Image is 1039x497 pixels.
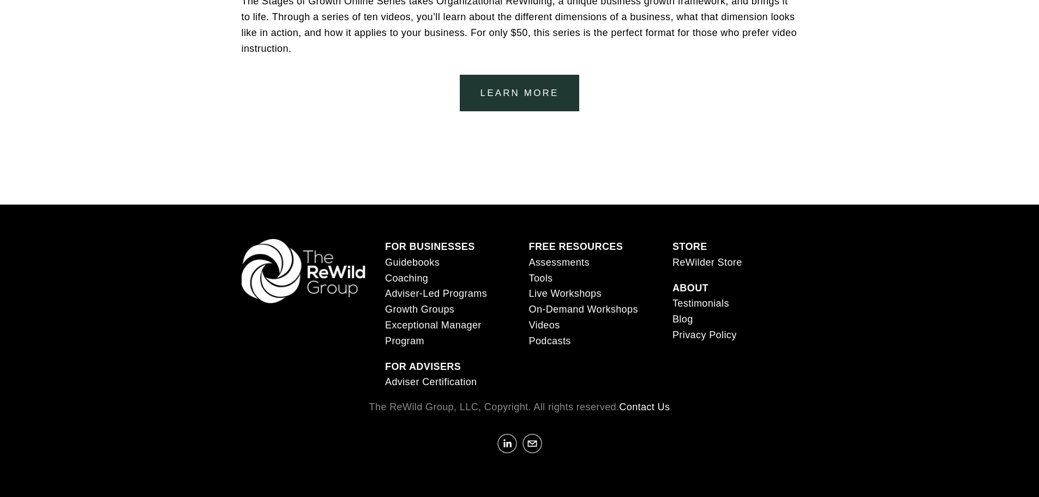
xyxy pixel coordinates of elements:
[385,361,461,372] strong: FOR ADVISERS
[528,271,552,286] a: Tools
[497,434,517,453] a: LinkedIn
[672,280,708,296] a: ABOUT
[385,374,477,390] a: Adviser Certification
[672,327,737,343] a: Privacy Policy
[672,239,707,255] a: STORE
[619,399,670,415] a: Contact Us
[385,302,454,318] a: Growth Groups
[385,304,454,315] span: Growth Groups
[528,333,570,349] a: Podcasts
[672,255,742,271] a: ReWilder Store
[672,296,729,312] a: Testimonials
[528,255,589,271] a: Assessments
[385,271,428,286] a: Coaching
[522,434,542,453] a: karen@parker4you.com
[528,318,560,333] a: Videos
[385,318,510,349] a: Exceptional Manager Program
[385,359,461,375] a: FOR ADVISERS
[242,399,798,415] p: The ReWild Group, LLC, Copyright. All rights reserved.
[528,239,623,255] a: FREE RESOURCES
[385,239,475,255] a: FOR BUSINESSES
[385,241,475,252] strong: FOR BUSINESSES
[672,283,708,294] strong: ABOUT
[385,255,440,271] a: Guidebooks
[672,312,693,327] a: Blog
[460,75,580,111] a: Learn more
[385,286,487,302] a: Adviser-Led Programs
[528,286,601,302] a: Live Workshops
[385,320,482,346] span: Exceptional Manager Program
[528,241,623,252] strong: FREE RESOURCES
[528,302,638,318] a: On-Demand Workshops
[672,241,707,252] strong: STORE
